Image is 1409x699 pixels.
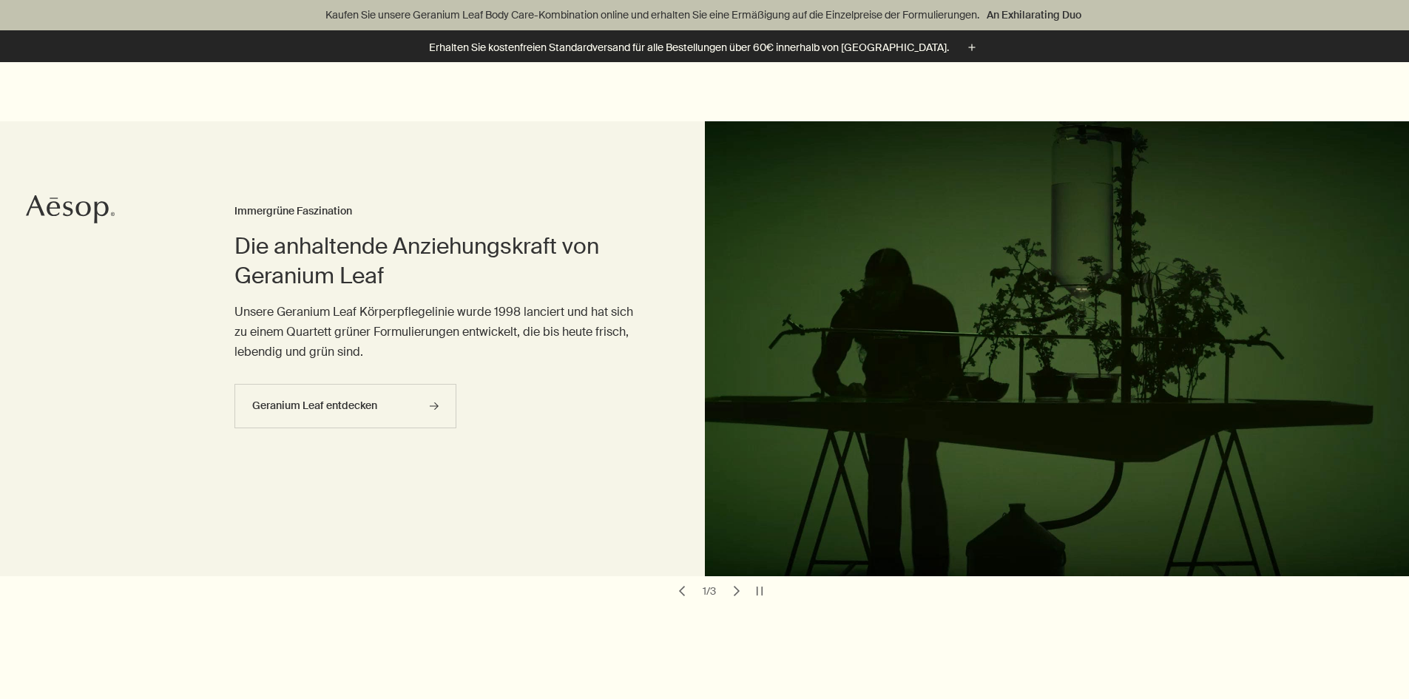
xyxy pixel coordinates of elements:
h2: Die anhaltende Anziehungskraft von Geranium Leaf [234,232,645,291]
p: Kaufen Sie unsere Geranium Leaf Body Care-Kombination online und erhalten Sie eine Ermäßigung auf... [15,7,1394,23]
a: Aesop [26,195,115,228]
p: Unsere Geranium Leaf Körperpflegelinie wurde 1998 lanciert und hat sich zu einem Quartett grüner ... [234,302,645,362]
svg: Aesop [26,195,115,224]
button: next slide [726,581,747,601]
h3: Immergrüne Faszination [234,203,645,220]
p: Erhalten Sie kostenfreien Standardversand für alle Bestellungen über 60€ innerhalb von [GEOGRAPHI... [429,40,949,55]
button: previous slide [672,581,692,601]
div: 1 / 3 [698,584,720,598]
a: An Exhilarating Duo [984,7,1084,23]
button: pause [749,581,770,601]
button: Erhalten Sie kostenfreien Standardversand für alle Bestellungen über 60€ innerhalb von [GEOGRAPHI... [429,39,980,56]
a: Geranium Leaf entdecken [234,384,456,428]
